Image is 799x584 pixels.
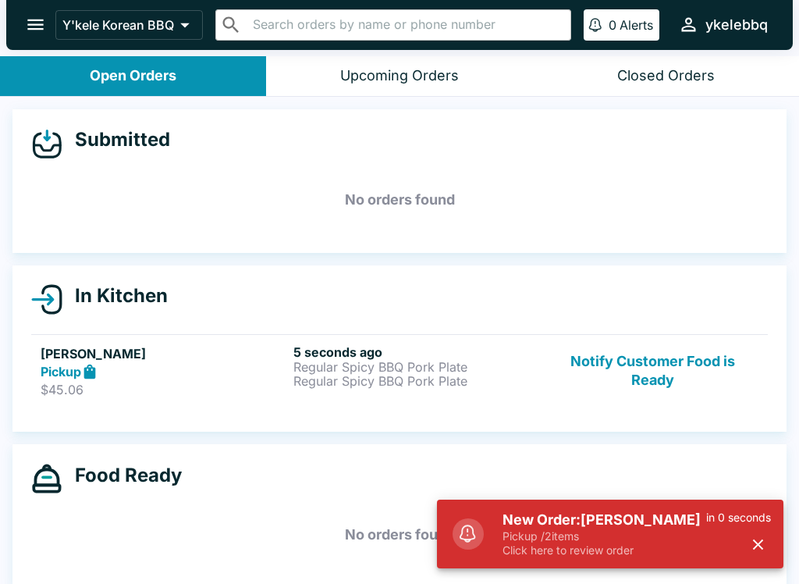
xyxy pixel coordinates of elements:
[502,511,706,529] h5: New Order: [PERSON_NAME]
[31,507,768,563] h5: No orders found
[502,543,706,557] p: Click here to review order
[617,67,715,85] div: Closed Orders
[547,344,758,398] button: Notify Customer Food is Ready
[41,364,81,379] strong: Pickup
[672,8,774,41] button: ykelebbq
[502,529,706,543] p: Pickup / 2 items
[31,172,768,228] h5: No orders found
[16,5,55,45] button: open drawer
[31,334,768,408] a: [PERSON_NAME]Pickup$45.065 seconds agoRegular Spicy BBQ Pork PlateRegular Spicy BBQ Pork PlateNot...
[706,511,771,525] p: in 0 seconds
[55,10,203,40] button: Y'kele Korean BBQ
[609,17,616,33] p: 0
[620,17,653,33] p: Alerts
[293,360,540,374] p: Regular Spicy BBQ Pork Plate
[293,344,540,360] h6: 5 seconds ago
[705,16,768,34] div: ykelebbq
[41,382,287,397] p: $45.06
[90,67,176,85] div: Open Orders
[293,374,540,388] p: Regular Spicy BBQ Pork Plate
[62,128,170,151] h4: Submitted
[41,344,287,363] h5: [PERSON_NAME]
[62,284,168,308] h4: In Kitchen
[62,464,182,487] h4: Food Ready
[62,17,174,33] p: Y'kele Korean BBQ
[248,14,564,36] input: Search orders by name or phone number
[340,67,459,85] div: Upcoming Orders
